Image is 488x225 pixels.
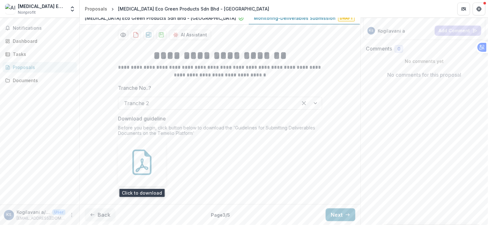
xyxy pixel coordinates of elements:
span: Draft [338,15,355,21]
a: Proposals [3,62,77,73]
div: Tasks [13,51,72,58]
p: Kogilavani a/p Supermaniam [17,209,50,215]
div: Kogilavani a/p Supermaniam [6,213,11,217]
div: Clear selected options [299,98,309,108]
button: Partners [457,3,470,15]
button: AI Assistant [169,30,211,40]
a: Tasks [3,49,77,59]
button: Get Help [473,3,485,15]
button: download-proposal [156,30,166,40]
span: Guidelines for Submitting Deliverables Documents.pdf [121,190,163,196]
span: Nonprofit [18,10,36,15]
a: Documents [3,75,77,86]
nav: breadcrumb [82,4,272,13]
button: More [68,211,76,219]
button: Open entity switcher [68,3,77,15]
p: No comments for this proposal [388,71,462,79]
div: Before you begin, click button below to download the 'Guidelines for Submitting Deliverables Docu... [118,125,322,138]
span: Notifications [13,26,74,31]
button: Preview 3f11fb2e-d5bc-4910-980a-aa88fb83bcef-1.pdf [118,30,128,40]
p: [EMAIL_ADDRESS][DOMAIN_NAME] [17,215,65,221]
p: Tranche No..? [118,84,151,92]
div: Proposals [13,64,72,71]
p: User [52,209,65,215]
div: Documents [13,77,72,84]
span: 0 [397,46,400,52]
div: Kogilavani a/p Supermaniam [369,29,373,32]
p: No comments yet [366,58,483,65]
p: Monitoring-Deliverables Submission [254,15,336,21]
div: Proposals [85,5,107,12]
button: Next [326,208,355,221]
div: Guidelines for Submitting Deliverables Documents.pdf [118,138,166,197]
button: Notifications [3,23,77,33]
button: Back [85,208,115,221]
button: download-proposal [144,30,154,40]
p: Kogilavani a [378,27,405,34]
p: Download guideline [118,115,166,122]
div: [MEDICAL_DATA] Eco Green Products Sdn Bhd - [GEOGRAPHIC_DATA] [118,5,269,12]
h2: Comments [366,46,392,52]
img: Alora Eco Green Products Sdn Bhd [5,4,15,14]
div: Dashboard [13,38,72,44]
a: Dashboard [3,36,77,46]
p: [MEDICAL_DATA] Eco Green Products Sdn Bhd - [GEOGRAPHIC_DATA] [85,15,236,21]
button: Add Comment [435,26,481,36]
a: Proposals [82,4,110,13]
button: download-proposal [131,30,141,40]
p: Page 3 / 5 [211,212,230,218]
div: [MEDICAL_DATA] Eco Green Products Sdn Bhd [18,3,65,10]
